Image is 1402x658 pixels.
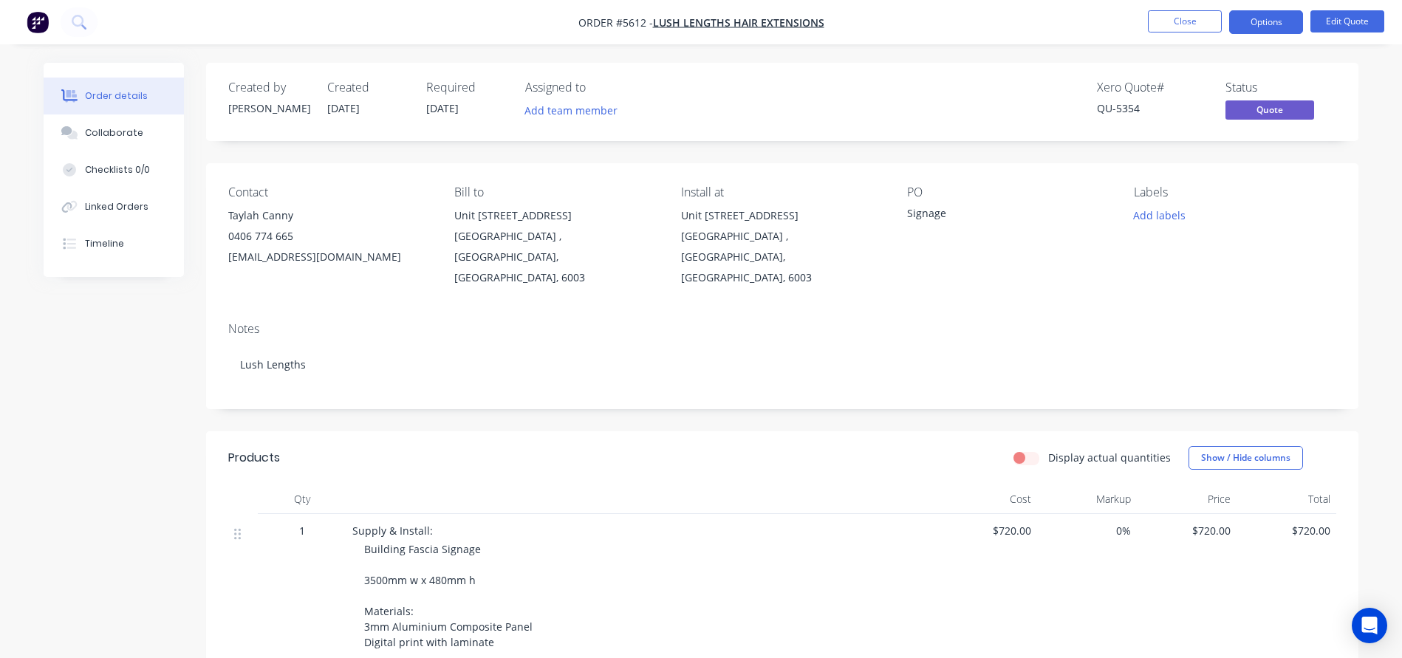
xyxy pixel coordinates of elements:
[228,80,310,95] div: Created by
[454,205,657,288] div: Unit [STREET_ADDRESS][GEOGRAPHIC_DATA] , [GEOGRAPHIC_DATA], [GEOGRAPHIC_DATA], 6003
[681,185,883,199] div: Install at
[525,80,673,95] div: Assigned to
[525,100,626,120] button: Add team member
[1242,523,1330,538] span: $720.00
[426,80,507,95] div: Required
[1352,608,1387,643] div: Open Intercom Messenger
[1310,10,1384,32] button: Edit Quote
[85,163,150,177] div: Checklists 0/0
[85,89,148,103] div: Order details
[681,205,883,226] div: Unit [STREET_ADDRESS]
[1097,100,1208,116] div: QU-5354
[454,205,657,226] div: Unit [STREET_ADDRESS]
[228,226,431,247] div: 0406 774 665
[228,205,431,226] div: Taylah Canny
[426,101,459,115] span: [DATE]
[681,205,883,288] div: Unit [STREET_ADDRESS][GEOGRAPHIC_DATA] , [GEOGRAPHIC_DATA], [GEOGRAPHIC_DATA], 6003
[1137,484,1237,514] div: Price
[681,226,883,288] div: [GEOGRAPHIC_DATA] , [GEOGRAPHIC_DATA], [GEOGRAPHIC_DATA], 6003
[1148,10,1222,32] button: Close
[44,114,184,151] button: Collaborate
[228,205,431,267] div: Taylah Canny0406 774 665[EMAIL_ADDRESS][DOMAIN_NAME]
[517,100,626,120] button: Add team member
[937,484,1037,514] div: Cost
[85,237,124,250] div: Timeline
[228,185,431,199] div: Contact
[299,523,305,538] span: 1
[578,16,653,30] span: Order #5612 -
[1125,205,1193,225] button: Add labels
[44,188,184,225] button: Linked Orders
[653,16,824,30] a: Lush Lengths Hair Extensions
[228,247,431,267] div: [EMAIL_ADDRESS][DOMAIN_NAME]
[1043,523,1131,538] span: 0%
[44,78,184,114] button: Order details
[1237,484,1336,514] div: Total
[44,225,184,262] button: Timeline
[228,100,310,116] div: [PERSON_NAME]
[228,449,280,467] div: Products
[27,11,49,33] img: Factory
[85,200,148,213] div: Linked Orders
[258,484,346,514] div: Qty
[1189,446,1303,470] button: Show / Hide columns
[1134,185,1336,199] div: Labels
[352,524,433,538] span: Supply & Install:
[1048,450,1171,465] label: Display actual quantities
[1225,80,1336,95] div: Status
[907,185,1109,199] div: PO
[1097,80,1208,95] div: Xero Quote #
[1225,100,1314,119] span: Quote
[943,523,1031,538] span: $720.00
[228,322,1336,336] div: Notes
[228,342,1336,387] div: Lush Lengths
[1229,10,1303,34] button: Options
[1037,484,1137,514] div: Markup
[454,226,657,288] div: [GEOGRAPHIC_DATA] , [GEOGRAPHIC_DATA], [GEOGRAPHIC_DATA], 6003
[1225,100,1314,123] button: Quote
[1143,523,1231,538] span: $720.00
[327,80,408,95] div: Created
[907,205,1092,226] div: Signage
[44,151,184,188] button: Checklists 0/0
[454,185,657,199] div: Bill to
[327,101,360,115] span: [DATE]
[85,126,143,140] div: Collaborate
